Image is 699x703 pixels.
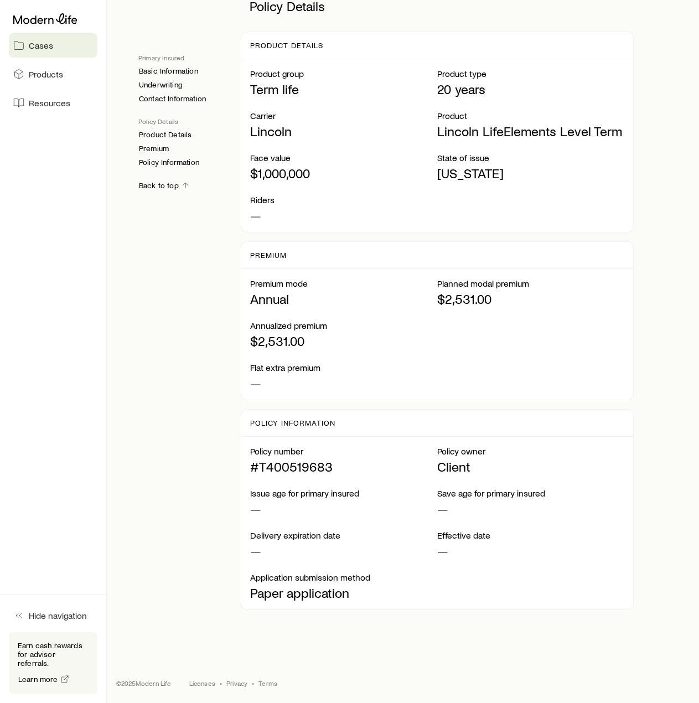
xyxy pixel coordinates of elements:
[250,208,437,223] p: —
[250,166,437,181] p: $1,000,000
[138,180,190,191] a: Back to top
[437,459,624,474] p: Client
[29,610,87,621] span: Hide navigation
[437,110,624,121] p: Product
[18,675,58,683] span: Learn more
[250,446,437,457] p: Policy number
[250,123,437,139] p: Lincoln
[138,158,200,167] a: Policy Information
[437,123,624,139] p: Lincoln LifeElements Level Term
[250,251,287,260] p: Premium
[220,679,222,688] span: •
[250,110,437,121] p: Carrier
[250,488,437,499] p: Issue age for primary insured
[250,152,437,163] p: Face value
[18,641,89,668] p: Earn cash rewards for advisor referrals.
[250,572,437,583] p: Application submission method
[250,362,437,373] p: Flat extra premium
[250,68,437,79] p: Product group
[250,530,437,541] p: Delivery expiration date
[437,81,624,97] p: 20 years
[250,585,437,601] p: Paper application
[437,543,624,559] p: —
[250,194,437,205] p: Riders
[250,418,335,427] p: Policy Information
[250,41,323,50] p: Product Details
[29,97,70,108] span: Resources
[250,459,437,474] p: #T400519683
[437,166,624,181] p: [US_STATE]
[138,94,206,104] a: Contact Information
[437,152,624,163] p: State of issue
[138,53,223,62] p: Primary Insured
[437,446,624,457] p: Policy owner
[138,144,169,153] a: Premium
[250,543,437,559] p: —
[250,375,437,391] p: —
[437,530,624,541] p: Effective date
[250,278,437,289] p: Premium mode
[437,501,624,516] p: —
[258,679,277,688] a: Terms
[437,278,624,289] p: Planned modal premium
[9,91,97,115] a: Resources
[29,40,53,51] span: Cases
[250,291,437,307] p: Annual
[9,62,97,86] a: Products
[437,68,624,79] p: Product type
[138,117,223,126] p: Policy Details
[138,130,192,139] a: Product Details
[252,679,254,688] span: •
[116,679,172,688] p: © 2025 Modern Life
[9,33,97,58] a: Cases
[250,501,437,516] p: —
[29,69,63,80] span: Products
[226,679,247,688] a: Privacy
[437,488,624,499] p: Save age for primary insured
[250,333,437,349] p: $2,531.00
[9,603,97,628] button: Hide navigation
[9,632,97,694] div: Earn cash rewards for advisor referrals.Learn more
[138,66,199,76] a: Basic Information
[250,320,437,331] p: Annualized premium
[138,80,183,90] a: Underwriting
[437,291,624,307] p: $2,531.00
[189,679,215,688] a: Licenses
[250,81,437,97] p: Term life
